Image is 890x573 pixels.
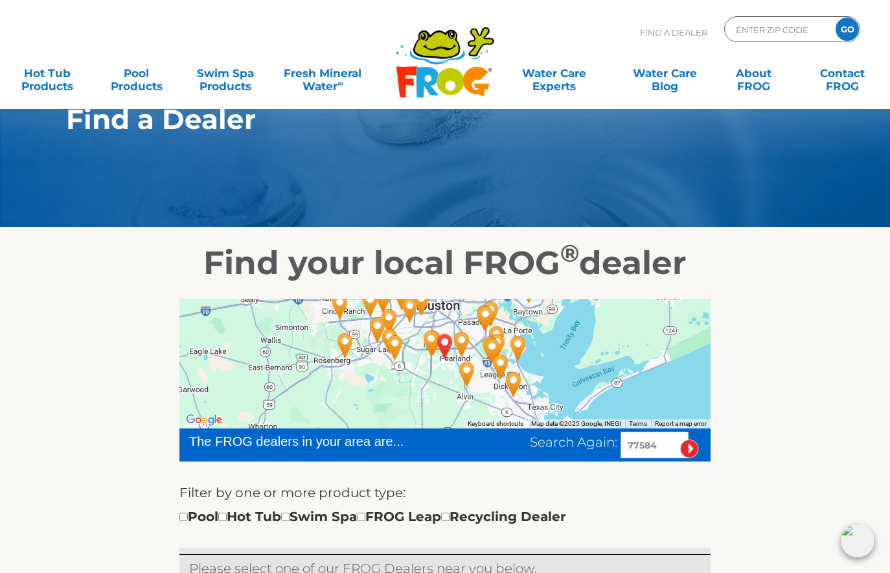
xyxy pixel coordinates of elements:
[475,331,505,366] div: Leslie's Poolmart Inc # 1003 - 12 miles away.
[47,244,843,283] h2: Find your local FROG dealer
[66,104,764,135] h1: Find a Dealer
[629,420,647,427] a: Terms (opens in new tab)
[468,419,523,428] button: Keyboard shortcuts
[179,506,566,527] div: Pool Hot Tub Swim Spa FROG Leap Recycling Dealer
[452,357,482,392] div: Leslie's Poolmart, Inc. # 736 - 9 miles away.
[395,292,425,327] div: Leslie's Poolmart, Inc. # 29 - 13 miles away.
[430,329,460,364] div: PEARLAND, TX 77584
[486,349,516,384] div: Leslie's Poolmart Inc # 602 - 15 miles away.
[630,60,700,86] a: Water CareBlog
[560,239,579,268] sup: ®
[102,60,171,86] a: PoolProducts
[375,323,405,358] div: Leslie's Poolmart Inc # 1027 - 14 miles away.
[808,60,877,86] a: ContactFROG
[503,331,533,366] div: Leslie's Poolmart Inc # 1079 - 19 miles away.
[735,20,822,39] input: Zip Code Form
[330,328,360,363] div: Leslie's Poolmart, Inc. # 629 - 25 miles away.
[530,434,617,450] span: Search Again:
[841,524,874,557] img: openIcon
[280,60,366,86] a: Fresh MineralWater∞
[380,330,410,365] div: Leslie's Poolmart, Inc. # 779 - 13 miles away.
[531,420,621,427] span: Map data ©2025 Google, INEGI
[471,301,501,336] div: Leslie's Poolmart Inc # 1014 - 13 miles away.
[190,60,260,86] a: Swim SpaProducts
[680,439,699,458] input: Submit
[183,412,225,428] a: Open this area in Google Maps (opens a new window)
[719,60,788,86] a: AboutFROG
[655,420,707,427] a: Report a map error
[447,327,477,362] div: Leslie's Poolmart Inc # 133 - 4 miles away.
[179,482,405,503] label: Filter by one or more product type:
[183,412,225,428] img: Google
[483,329,512,364] div: Glacier Pool Supplies & Spas - 14 miles away.
[325,289,355,324] div: Leslie's Poolmart, Inc. # 679 - 28 miles away.
[13,60,82,86] a: Hot TubProducts
[189,432,450,451] div: The FROG dealers in your area are...
[363,312,393,347] div: Leslie's Poolmart Inc # 1009 - 18 miles away.
[640,16,707,49] p: Find A Dealer
[482,321,512,356] div: Leslie's Poolmart, Inc. # 433 - 13 miles away.
[499,367,529,402] div: Leslie's Poolmart, Inc. # 944 - 20 miles away.
[337,78,343,88] sup: ∞
[498,60,610,86] a: Water CareExperts
[374,304,404,339] div: Tidal Wave Spa - 15 miles away.
[836,18,859,41] input: GO
[356,286,385,322] div: Leslie's Poolmart, Inc. # 374 - 22 miles away.
[477,333,507,368] div: Leslie's Poolmart Inc # 116 - 12 miles away.
[470,300,499,335] div: Leslie's Poolmart, Inc. # 520 - 12 miles away.
[416,325,446,360] div: Leslie's Poolmart Inc # 1020 - 3 miles away.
